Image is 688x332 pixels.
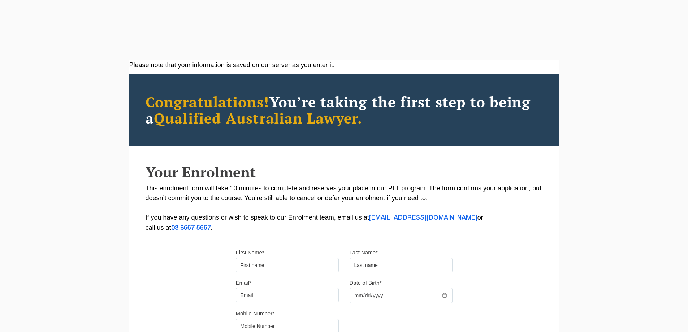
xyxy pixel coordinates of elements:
span: Congratulations! [146,92,269,111]
input: Last name [350,258,453,272]
label: First Name* [236,249,264,256]
label: Date of Birth* [350,279,382,286]
div: Please note that your information is saved on our server as you enter it. [129,60,559,70]
h2: You’re taking the first step to being a [146,94,543,126]
label: Mobile Number* [236,310,275,317]
p: This enrolment form will take 10 minutes to complete and reserves your place in our PLT program. ... [146,184,543,233]
input: First name [236,258,339,272]
label: Last Name* [350,249,378,256]
h2: Your Enrolment [146,164,543,180]
a: 03 8667 5667 [171,225,211,231]
input: Email [236,288,339,302]
label: Email* [236,279,251,286]
span: Qualified Australian Lawyer. [154,108,363,128]
a: [EMAIL_ADDRESS][DOMAIN_NAME] [369,215,477,221]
